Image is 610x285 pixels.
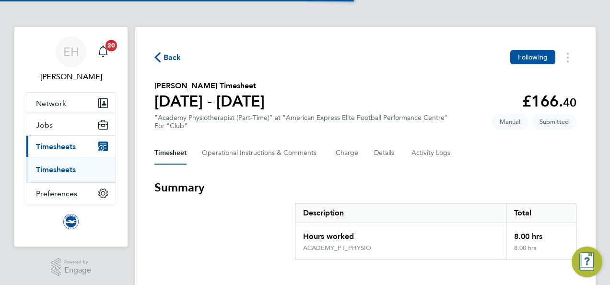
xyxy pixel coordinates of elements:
div: Hours worked [295,223,506,244]
div: Summary [295,203,576,260]
a: 20 [94,36,113,67]
app-decimal: £166. [522,92,576,110]
span: 20 [106,40,117,51]
a: Go to home page [26,214,116,229]
span: This timesheet is Submitted. [532,114,576,130]
span: Timesheets [36,142,76,151]
span: 40 [563,95,576,109]
button: Following [510,50,555,64]
button: Operational Instructions & Comments [202,142,320,165]
button: Timesheet [154,142,187,165]
span: Preferences [36,189,77,198]
div: 8.00 hrs [506,223,576,244]
button: Charge [336,142,359,165]
button: Activity Logs [411,142,452,165]
div: Description [295,203,506,223]
div: ACADEMY_PT_PHYSIO [303,244,371,252]
div: Timesheets [26,157,116,182]
a: Powered byEngage [51,258,92,276]
a: EH[PERSON_NAME] [26,36,116,83]
img: brightonandhovealbion-logo-retina.png [63,214,79,229]
span: Network [36,99,66,108]
h2: [PERSON_NAME] Timesheet [154,80,265,92]
a: Timesheets [36,165,76,174]
span: Engage [64,266,91,274]
button: Back [154,51,181,63]
span: Following [518,53,548,61]
button: Network [26,93,116,114]
span: EH [63,46,79,58]
div: 8.00 hrs [506,244,576,260]
button: Engage Resource Center [572,247,602,277]
div: "Academy Physiotherapist (Part-Time)" at "American Express Elite Football Performance Centre" [154,114,448,130]
div: Total [506,203,576,223]
button: Timesheets [26,136,116,157]
nav: Main navigation [14,27,128,247]
div: For "Club" [154,122,448,130]
span: Back [164,52,181,63]
button: Details [374,142,396,165]
span: Emma Haines [26,71,116,83]
span: Jobs [36,120,53,130]
h3: Summary [154,180,576,195]
button: Jobs [26,114,116,135]
span: Powered by [64,258,91,266]
button: Timesheets Menu [559,50,576,65]
span: This timesheet was manually created. [492,114,528,130]
button: Preferences [26,183,116,204]
h1: [DATE] - [DATE] [154,92,265,111]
